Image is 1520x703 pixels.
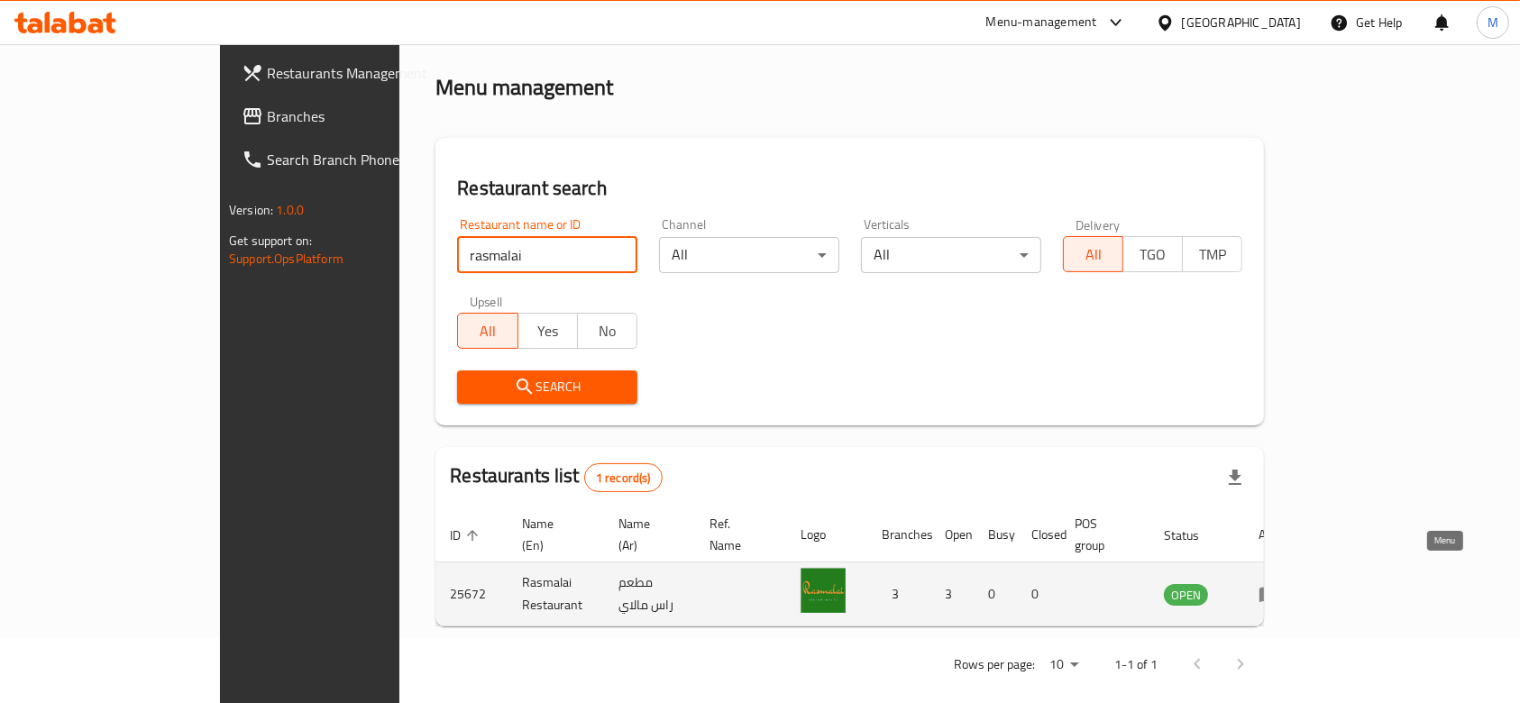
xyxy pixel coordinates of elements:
a: Branches [227,95,474,138]
a: Restaurants Management [227,51,474,95]
span: OPEN [1164,585,1208,606]
div: All [861,237,1041,273]
span: M [1488,13,1498,32]
a: Support.OpsPlatform [229,247,343,270]
th: Open [930,507,974,562]
div: Rows per page: [1042,652,1085,679]
span: TMP [1190,242,1235,268]
h2: Restaurants list [450,462,662,492]
th: Branches [867,507,930,562]
td: 3 [867,562,930,626]
button: No [577,313,637,349]
span: ID [450,525,484,546]
div: Menu-management [986,12,1097,33]
span: POS group [1075,513,1128,556]
span: 1 record(s) [585,470,662,487]
div: Export file [1213,456,1257,499]
label: Delivery [1076,218,1121,231]
label: Upsell [470,295,503,307]
button: TGO [1122,236,1183,272]
input: Search for restaurant name or ID.. [457,237,637,273]
span: Branches [267,105,460,127]
img: Rasmalai Restaurant [801,568,846,613]
span: Get support on: [229,229,312,252]
span: Name (Ar) [618,513,673,556]
h2: Menu management [435,73,613,102]
div: All [659,237,839,273]
button: TMP [1182,236,1242,272]
button: Search [457,370,637,404]
table: enhanced table [435,507,1306,626]
span: All [1071,242,1116,268]
p: 1-1 of 1 [1114,653,1158,676]
span: TGO [1131,242,1176,268]
td: 3 [930,562,974,626]
div: [GEOGRAPHIC_DATA] [1182,13,1301,32]
span: No [585,318,630,344]
td: 0 [974,562,1017,626]
a: Search Branch Phone [227,138,474,181]
span: Version: [229,198,273,222]
th: Logo [786,507,867,562]
td: Rasmalai Restaurant [508,562,604,626]
td: مطعم راس مالاي [604,562,695,626]
th: Closed [1017,507,1060,562]
div: Total records count [584,463,663,492]
button: Yes [517,313,578,349]
span: Ref. Name [710,513,765,556]
td: 0 [1017,562,1060,626]
span: 1.0.0 [276,198,304,222]
div: OPEN [1164,584,1208,606]
span: Search [472,376,623,398]
button: All [1063,236,1123,272]
p: Rows per page: [954,653,1035,676]
th: Busy [974,507,1017,562]
span: Status [1164,525,1222,546]
h2: Restaurant search [457,175,1242,202]
th: Action [1244,507,1306,562]
span: Yes [526,318,571,344]
button: All [457,313,517,349]
span: Name (En) [522,513,582,556]
span: Search Branch Phone [267,149,460,170]
span: Restaurants Management [267,62,460,84]
span: All [465,318,510,344]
